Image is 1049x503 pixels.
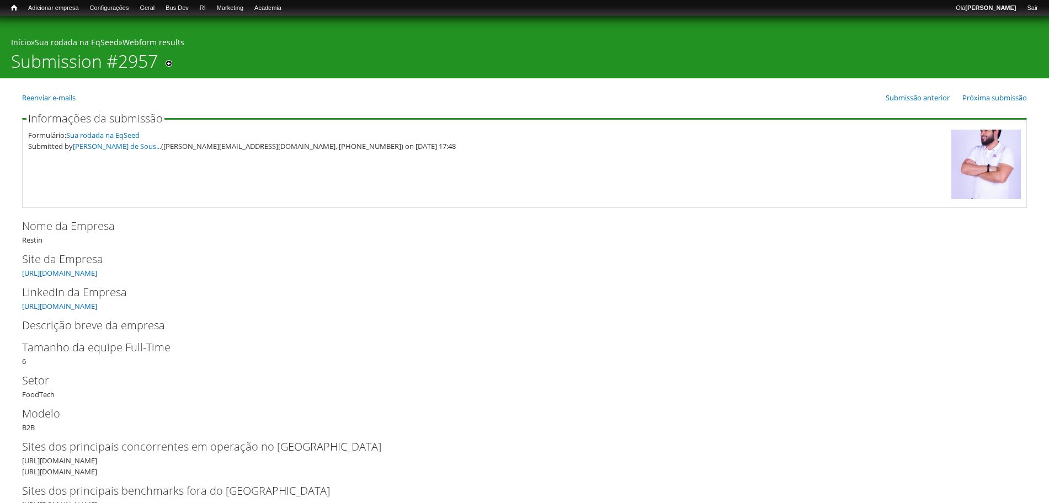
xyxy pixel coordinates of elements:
div: Formulário: [28,130,946,141]
label: Setor [22,372,1009,389]
div: » » [11,37,1038,51]
label: Descrição breve da empresa [22,317,1009,334]
a: Configurações [84,3,135,14]
a: [URL][DOMAIN_NAME] [22,301,97,311]
a: Próxima submissão [962,93,1027,103]
a: Adicionar empresa [23,3,84,14]
a: Ver perfil do usuário. [951,191,1021,201]
strong: [PERSON_NAME] [965,4,1016,11]
label: Site da Empresa [22,251,1009,267]
legend: Informações da submissão [26,113,164,124]
a: Marketing [211,3,249,14]
div: B2B [22,405,1027,433]
a: Reenviar e-mails [22,93,76,103]
label: Tamanho da equipe Full-Time [22,339,1009,356]
a: Bus Dev [160,3,194,14]
a: Início [11,37,31,47]
a: Sua rodada na EqSeed [35,37,119,47]
label: Sites dos principais benchmarks fora do [GEOGRAPHIC_DATA] [22,483,1009,499]
a: Sua rodada na EqSeed [66,130,140,140]
div: FoodTech [22,372,1027,400]
label: Nome da Empresa [22,218,1009,234]
a: Geral [134,3,160,14]
div: [URL][DOMAIN_NAME] [URL][DOMAIN_NAME] [22,438,1027,477]
label: Modelo [22,405,1009,422]
a: Sair [1021,3,1043,14]
div: 6 [22,339,1027,367]
label: LinkedIn da Empresa [22,284,1009,301]
a: Webform results [123,37,184,47]
span: Início [11,4,17,12]
a: Submissão anterior [886,93,950,103]
div: Restin [22,218,1027,245]
a: [URL][DOMAIN_NAME] [22,268,97,278]
a: [PERSON_NAME] de Sous... [73,141,161,151]
div: Submitted by ([PERSON_NAME][EMAIL_ADDRESS][DOMAIN_NAME], [PHONE_NUMBER]) on [DATE] 17:48 [28,141,946,152]
a: Olá[PERSON_NAME] [950,3,1021,14]
h1: Submission #2957 [11,51,158,78]
a: Academia [249,3,287,14]
a: Início [6,3,23,13]
img: Foto de Luciano de Sousa Almeida Barbosa [951,130,1021,199]
label: Sites dos principais concorrentes em operação no [GEOGRAPHIC_DATA] [22,438,1009,455]
a: RI [194,3,211,14]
